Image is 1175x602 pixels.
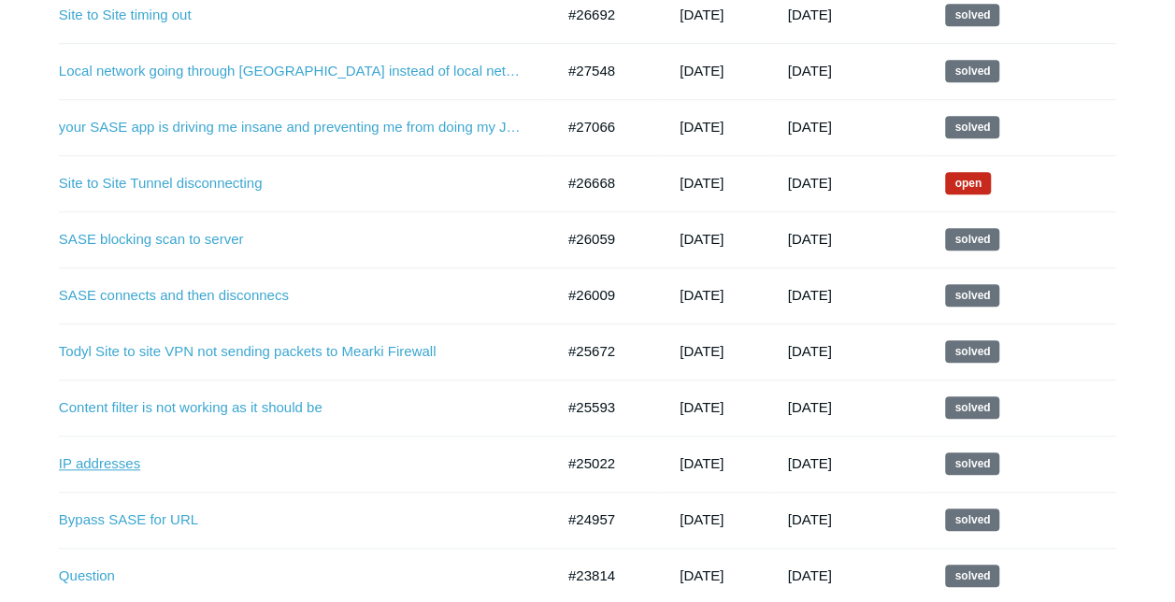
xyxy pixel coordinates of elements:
td: #25672 [550,323,661,380]
time: 08/11/2025, 13:03 [788,287,832,303]
td: #24957 [550,492,661,548]
time: 08/31/2025, 08:02 [788,7,832,22]
span: This request has been solved [945,4,999,26]
time: 08/27/2025, 09:02 [788,119,832,135]
time: 07/20/2025, 18:01 [788,399,832,415]
time: 05/19/2025, 11:35 [680,511,724,527]
span: This request has been solved [945,340,999,363]
a: Site to Site timing out [59,5,526,26]
time: 07/27/2025, 17:01 [788,343,832,359]
time: 07/09/2025, 15:26 [680,231,724,247]
time: 03/24/2025, 20:38 [680,567,724,583]
a: SASE blocking scan to server [59,229,526,251]
td: #26059 [550,211,661,267]
time: 07/08/2025, 16:13 [680,287,724,303]
time: 08/14/2025, 16:02 [788,175,832,191]
a: Question [59,566,526,587]
time: 04/22/2025, 11:02 [788,567,832,583]
span: This request has been solved [945,116,999,138]
a: Content filter is not working as it should be [59,397,526,419]
span: This request has been solved [945,228,999,251]
time: 07/23/2025, 14:19 [680,7,724,22]
time: 07/22/2025, 15:05 [680,175,724,191]
time: 08/19/2025, 19:34 [680,63,724,79]
time: 08/13/2025, 10:02 [788,231,832,247]
a: Bypass SASE for URL [59,509,526,531]
span: This request has been solved [945,396,999,419]
span: This request has been solved [945,452,999,475]
td: #27066 [550,99,661,155]
td: #26668 [550,155,661,211]
a: Site to Site Tunnel disconnecting [59,173,526,194]
a: Local network going through [GEOGRAPHIC_DATA] instead of local network [59,61,526,82]
a: Todyl Site to site VPN not sending packets to Mearki Firewall [59,341,526,363]
time: 08/28/2025, 15:02 [788,63,832,79]
td: #27548 [550,43,661,99]
a: IP addresses [59,453,526,475]
time: 06/10/2025, 12:03 [788,511,832,527]
time: 06/11/2025, 07:02 [788,455,832,471]
span: We are working on a response for you [945,172,991,194]
td: #25022 [550,436,661,492]
td: #25593 [550,380,661,436]
span: This request has been solved [945,509,999,531]
span: This request has been solved [945,284,999,307]
time: 06/24/2025, 21:22 [680,343,724,359]
span: This request has been solved [945,60,999,82]
a: your SASE app is driving me insane and preventing me from doing my JOB [59,117,526,138]
td: #26009 [550,267,661,323]
span: This request has been solved [945,565,999,587]
time: 05/21/2025, 23:30 [680,455,724,471]
time: 08/05/2025, 14:34 [680,119,724,135]
time: 06/19/2025, 15:10 [680,399,724,415]
a: SASE connects and then disconnecs [59,285,526,307]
